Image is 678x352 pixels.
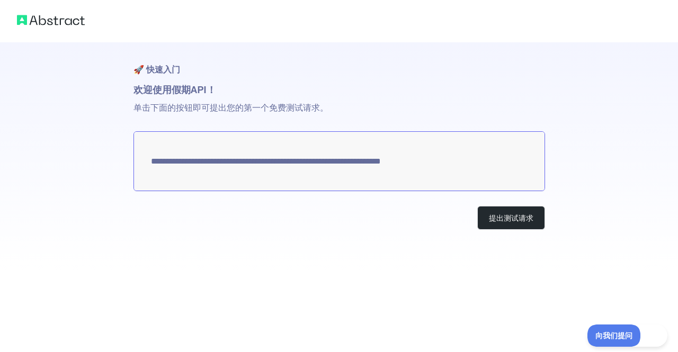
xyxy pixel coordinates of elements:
font: 提出测试请求 [489,214,533,222]
img: 抽象标志 [17,13,85,28]
font: API！ [191,85,216,95]
button: 提出测试请求 [477,206,545,230]
font: 假期 [172,85,191,95]
font: 🚀 快速入门 [133,65,180,74]
font: 单击下面的按钮即可提出您的第一个免费测试请求。 [133,103,328,112]
font: 欢迎使用 [133,85,172,95]
iframe: 切换客户支持 [587,324,667,347]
